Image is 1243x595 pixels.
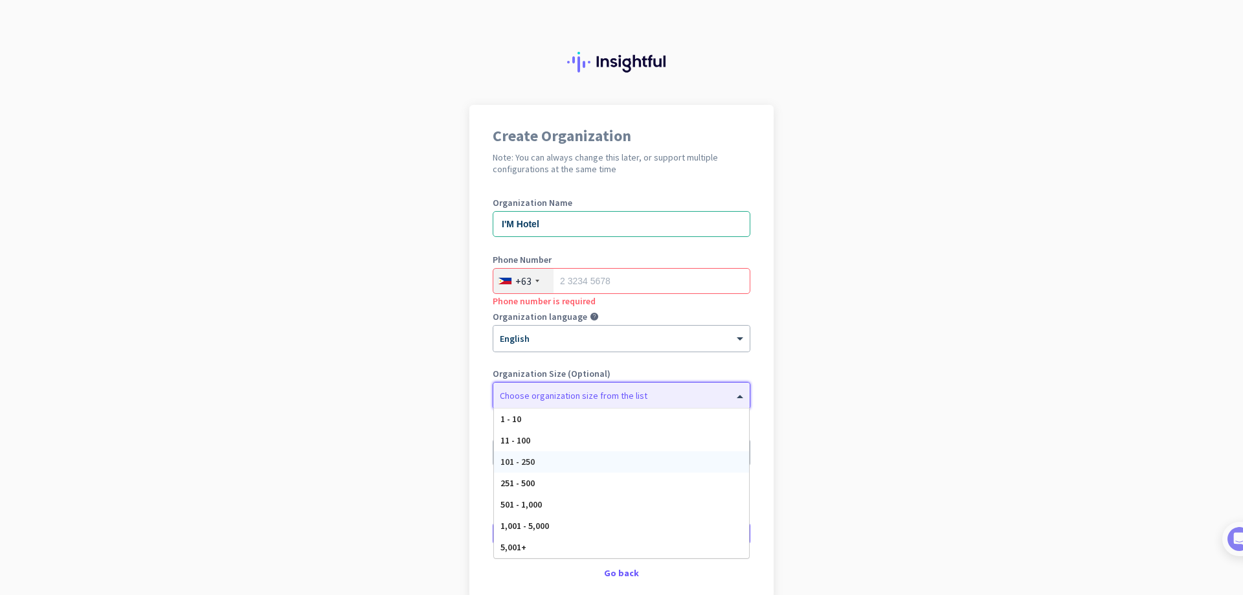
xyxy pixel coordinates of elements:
label: Phone Number [493,255,750,264]
button: Create Organization [493,522,750,545]
div: Options List [494,409,749,558]
span: 251 - 500 [500,477,535,489]
input: 2 3234 5678 [493,268,750,294]
input: What is the name of your organization? [493,211,750,237]
h1: Create Organization [493,128,750,144]
div: Go back [493,568,750,578]
span: 1 - 10 [500,413,521,425]
span: 11 - 100 [500,434,530,446]
i: help [590,312,599,321]
span: 101 - 250 [500,456,535,467]
label: Organization Time Zone [493,426,750,435]
img: Insightful [567,52,676,73]
label: Organization language [493,312,587,321]
span: 1,001 - 5,000 [500,520,549,532]
label: Organization Size (Optional) [493,369,750,378]
span: 5,001+ [500,541,526,553]
span: Phone number is required [493,295,596,307]
span: 501 - 1,000 [500,499,542,510]
div: +63 [515,275,532,287]
label: Organization Name [493,198,750,207]
h2: Note: You can always change this later, or support multiple configurations at the same time [493,152,750,175]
